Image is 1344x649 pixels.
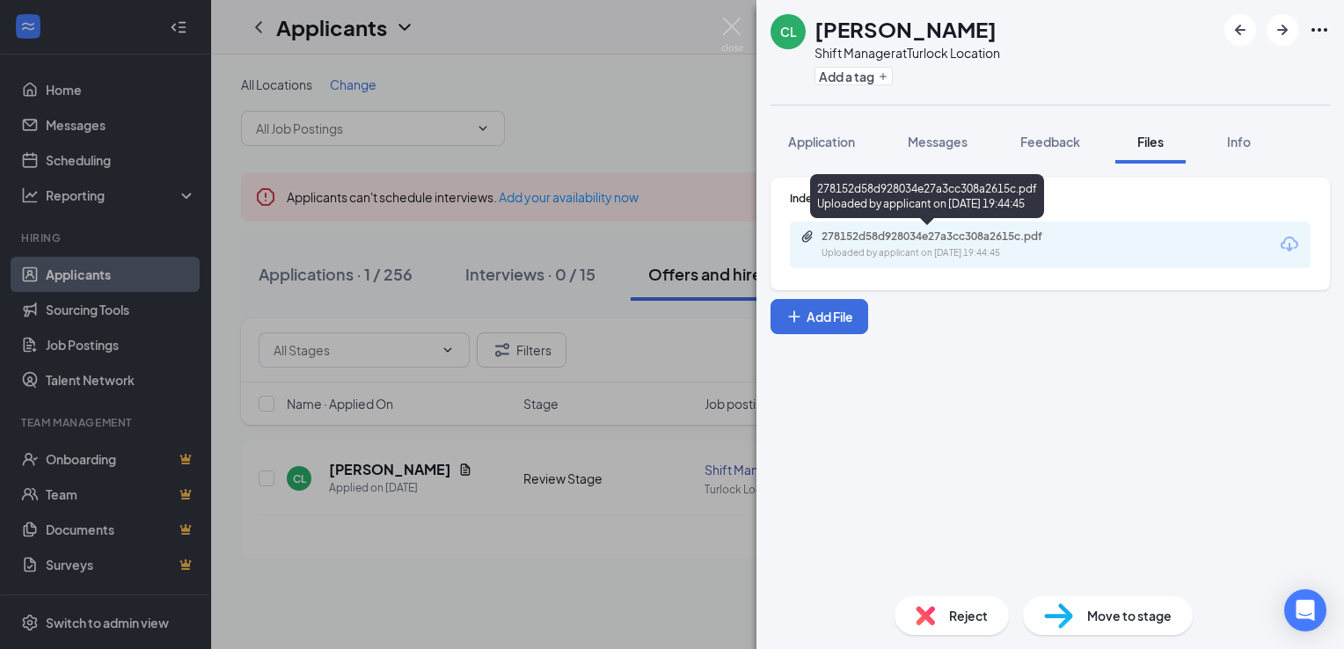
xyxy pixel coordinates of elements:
button: PlusAdd a tag [814,67,893,85]
div: Shift Manager at Turlock Location [814,44,1000,62]
svg: Plus [878,71,888,82]
span: Move to stage [1087,606,1172,625]
div: CL [780,23,797,40]
div: 278152d58d928034e27a3cc308a2615c.pdf [822,230,1068,244]
button: ArrowRight [1267,14,1298,46]
div: Indeed Resume [790,191,1311,206]
a: Paperclip278152d58d928034e27a3cc308a2615c.pdfUploaded by applicant on [DATE] 19:44:45 [800,230,1085,260]
button: Add FilePlus [771,299,868,334]
span: Info [1227,134,1251,149]
span: Reject [949,606,988,625]
svg: Paperclip [800,230,814,244]
span: Files [1137,134,1164,149]
span: Messages [908,134,968,149]
div: Uploaded by applicant on [DATE] 19:44:45 [822,246,1085,260]
span: Feedback [1020,134,1080,149]
span: Application [788,134,855,149]
svg: ArrowLeftNew [1230,19,1251,40]
svg: Plus [785,308,803,325]
button: ArrowLeftNew [1224,14,1256,46]
div: Open Intercom Messenger [1284,589,1326,631]
div: 278152d58d928034e27a3cc308a2615c.pdf Uploaded by applicant on [DATE] 19:44:45 [810,174,1044,218]
svg: ArrowRight [1272,19,1293,40]
svg: Download [1279,234,1300,255]
h1: [PERSON_NAME] [814,14,997,44]
svg: Ellipses [1309,19,1330,40]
